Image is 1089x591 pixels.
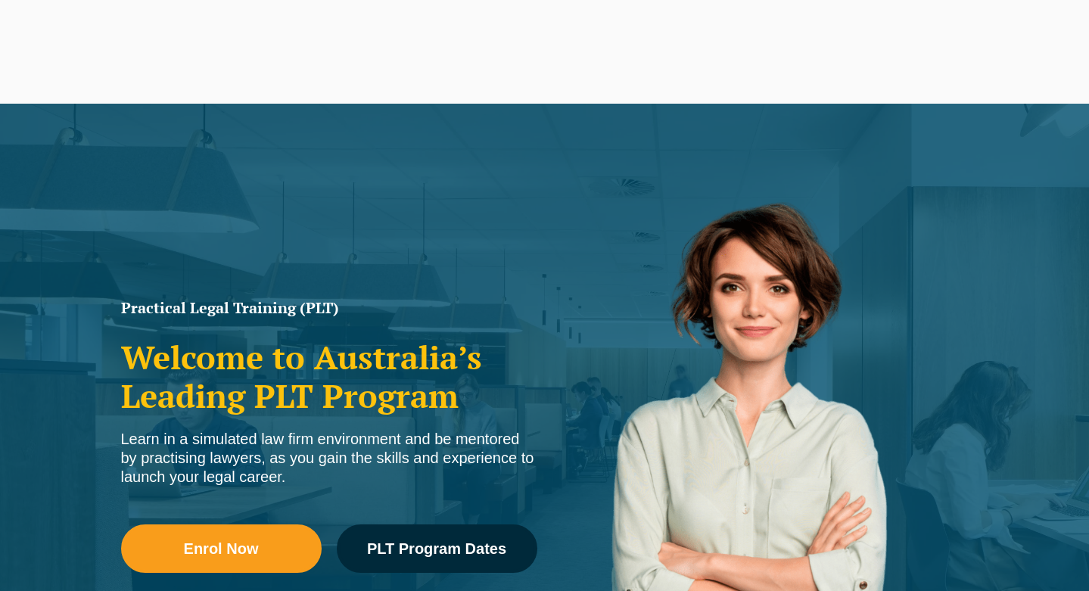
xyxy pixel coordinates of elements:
h1: Practical Legal Training (PLT) [121,300,537,316]
span: Enrol Now [184,541,259,556]
div: Learn in a simulated law firm environment and be mentored by practising lawyers, as you gain the ... [121,430,537,487]
span: PLT Program Dates [367,541,506,556]
a: PLT Program Dates [337,524,537,573]
a: Enrol Now [121,524,322,573]
h2: Welcome to Australia’s Leading PLT Program [121,338,537,415]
